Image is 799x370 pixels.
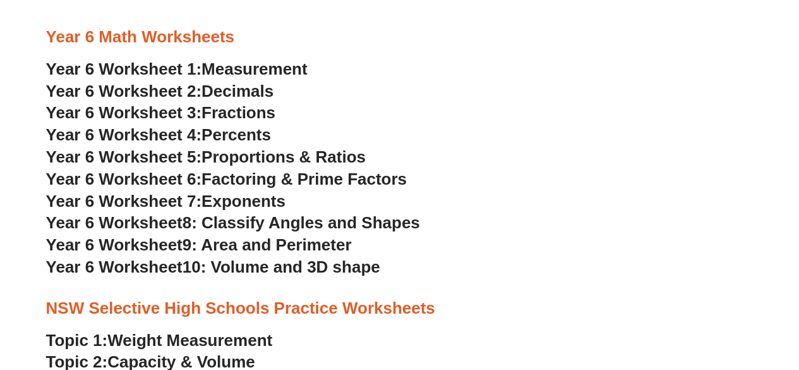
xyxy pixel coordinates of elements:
h3: NSW Selective High Schools Practice Worksheets [46,298,754,319]
a: Topic 1:Weight Measurement [46,331,273,350]
span: Year 6 Worksheet 3: [46,103,202,122]
span: 8: Classify Angles and Shapes [183,213,420,232]
span: Exponents [201,192,285,211]
span: Proportions & Ratios [201,147,366,166]
span: Year 6 Worksheet 2: [46,82,202,101]
span: Fractions [201,103,275,122]
iframe: Chat Widget [736,309,799,370]
a: Year 6 Worksheet 4:Percents [46,125,271,144]
span: Decimals [201,82,273,101]
span: Year 6 Worksheet [46,235,183,254]
a: Year 6 Worksheet 7:Exponents [46,192,285,211]
span: Year 6 Worksheet 5: [46,147,202,166]
span: Year 6 Worksheet 1: [46,59,202,78]
a: Year 6 Worksheet 1:Measurement [46,59,308,78]
span: Weight Measurement [107,331,272,350]
h3: Year 6 Math Worksheets [46,27,754,48]
a: Year 6 Worksheet10: Volume and 3D shape [46,257,380,276]
a: Year 6 Worksheet 6:Factoring & Prime Factors [46,170,407,188]
span: Measurement [201,59,308,78]
span: Factoring & Prime Factors [201,170,407,188]
a: Year 6 Worksheet9: Area and Perimeter [46,235,352,254]
span: Topic 1: [46,331,108,350]
span: Percents [201,125,271,144]
a: Year 6 Worksheet 2:Decimals [46,82,274,101]
span: Year 6 Worksheet [46,213,183,232]
span: Year 6 Worksheet [46,257,183,276]
a: Year 6 Worksheet8: Classify Angles and Shapes [46,213,420,232]
a: Year 6 Worksheet 3:Fractions [46,103,275,122]
span: 10: Volume and 3D shape [183,257,380,276]
span: 9: Area and Perimeter [183,235,352,254]
a: Year 6 Worksheet 5:Proportions & Ratios [46,147,366,166]
span: Year 6 Worksheet 6: [46,170,202,188]
span: Year 6 Worksheet 7: [46,192,202,211]
span: Year 6 Worksheet 4: [46,125,202,144]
